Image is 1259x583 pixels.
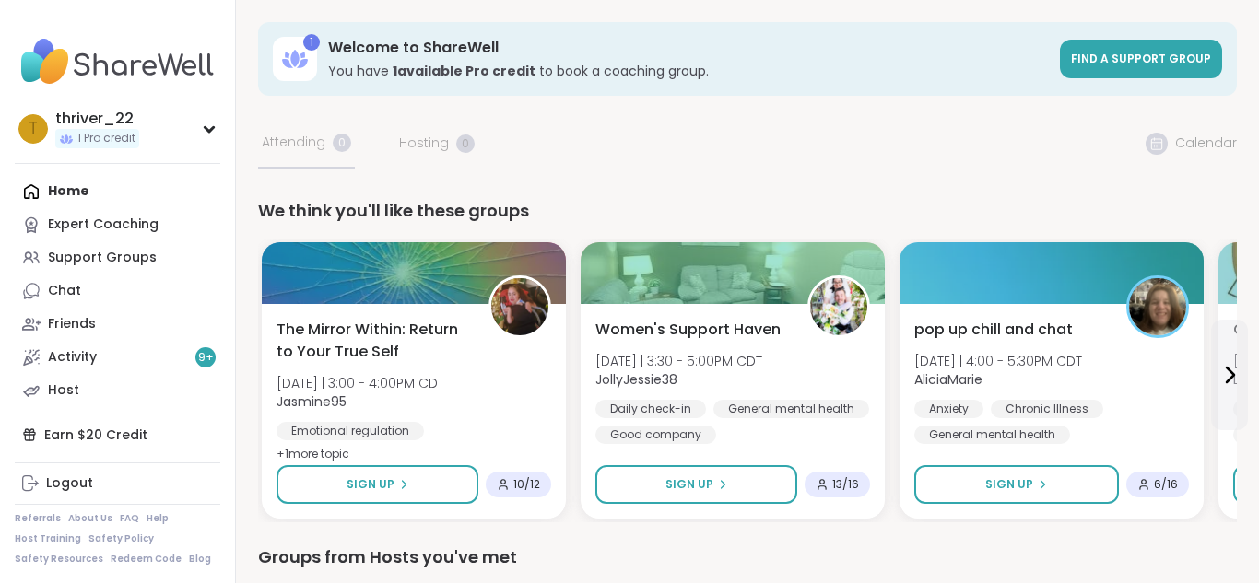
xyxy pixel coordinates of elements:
[198,350,214,366] span: 9 +
[15,208,220,241] a: Expert Coaching
[48,216,159,234] div: Expert Coaching
[88,532,154,545] a: Safety Policy
[277,319,468,363] span: The Mirror Within: Return to Your True Self
[393,62,535,80] b: 1 available Pro credit
[29,117,38,141] span: t
[914,426,1070,444] div: General mental health
[595,319,781,341] span: Women's Support Haven
[914,352,1082,370] span: [DATE] | 4:00 - 5:30PM CDT
[277,422,424,440] div: Emotional regulation
[595,352,762,370] span: [DATE] | 3:30 - 5:00PM CDT
[991,400,1103,418] div: Chronic Illness
[1071,51,1211,66] span: Find a support group
[258,544,1237,570] div: Groups from Hosts you've met
[914,465,1119,504] button: Sign Up
[15,341,220,374] a: Activity9+
[595,370,677,389] b: JollyJessie38
[111,553,182,566] a: Redeem Code
[15,532,81,545] a: Host Training
[665,476,713,493] span: Sign Up
[15,241,220,274] a: Support Groups
[914,400,983,418] div: Anxiety
[46,474,93,493] div: Logout
[15,308,220,341] a: Friends
[595,426,716,444] div: Good company
[15,274,220,308] a: Chat
[1154,477,1178,492] span: 6 / 16
[810,278,867,335] img: JollyJessie38
[48,315,96,333] div: Friends
[120,512,139,525] a: FAQ
[914,370,982,389] b: AliciaMarie
[15,467,220,500] a: Logout
[832,477,859,492] span: 13 / 16
[1129,278,1186,335] img: AliciaMarie
[491,278,548,335] img: Jasmine95
[985,476,1033,493] span: Sign Up
[328,62,1049,80] h3: You have to book a coaching group.
[277,465,478,504] button: Sign Up
[48,282,81,300] div: Chat
[713,400,869,418] div: General mental health
[1060,40,1222,78] a: Find a support group
[48,381,79,400] div: Host
[303,34,320,51] div: 1
[15,512,61,525] a: Referrals
[328,38,1049,58] h3: Welcome to ShareWell
[277,374,444,392] span: [DATE] | 3:00 - 4:00PM CDT
[595,400,706,418] div: Daily check-in
[15,418,220,451] div: Earn $20 Credit
[347,476,394,493] span: Sign Up
[55,109,139,129] div: thriver_22
[15,553,103,566] a: Safety Resources
[258,198,1237,224] div: We think you'll like these groups
[77,131,135,146] span: 1 Pro credit
[513,477,540,492] span: 10 / 12
[189,553,211,566] a: Blog
[147,512,169,525] a: Help
[914,319,1073,341] span: pop up chill and chat
[277,392,347,411] b: Jasmine95
[15,29,220,94] img: ShareWell Nav Logo
[15,374,220,407] a: Host
[68,512,112,525] a: About Us
[48,249,157,267] div: Support Groups
[595,465,797,504] button: Sign Up
[48,348,97,367] div: Activity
